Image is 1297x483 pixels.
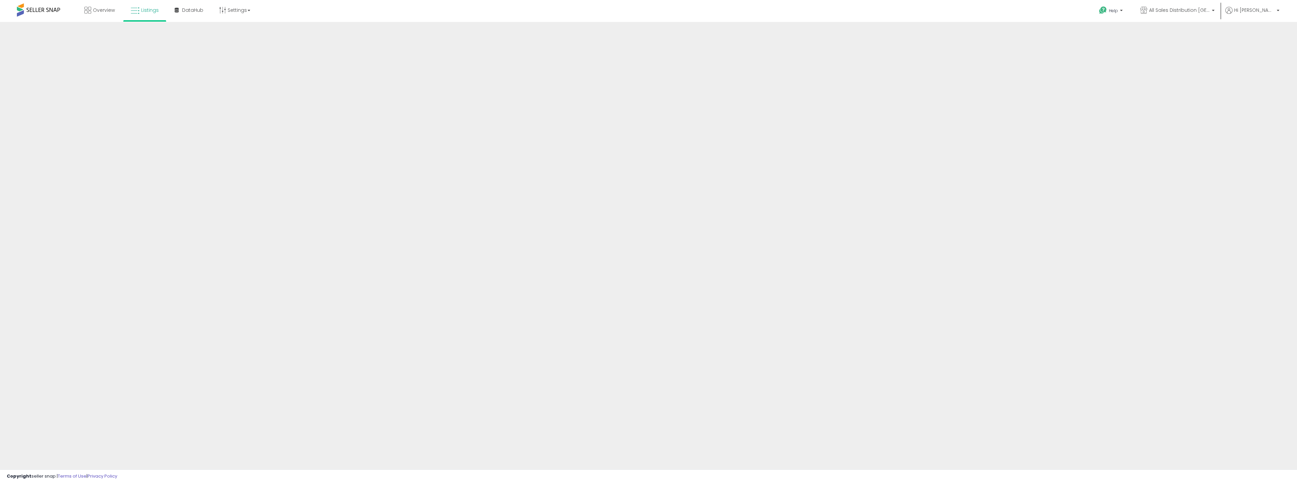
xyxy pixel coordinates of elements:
[1109,8,1118,14] span: Help
[1225,7,1279,22] a: Hi [PERSON_NAME]
[1094,1,1129,22] a: Help
[141,7,159,14] span: Listings
[93,7,115,14] span: Overview
[1149,7,1210,14] span: All Sales Distribution [GEOGRAPHIC_DATA]
[1099,6,1107,15] i: Get Help
[182,7,203,14] span: DataHub
[1234,7,1275,14] span: Hi [PERSON_NAME]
